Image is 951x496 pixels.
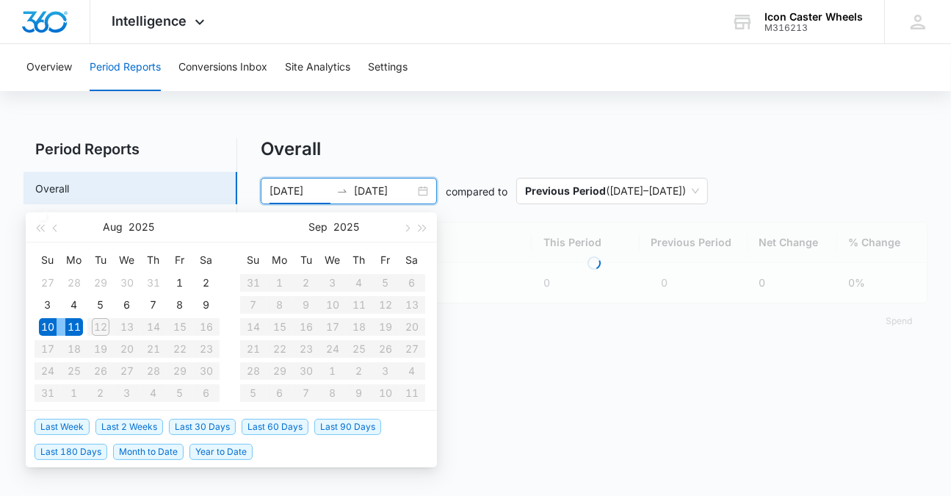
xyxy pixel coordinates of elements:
h2: Period Reports [23,138,237,160]
th: Tu [87,248,114,272]
span: ( [DATE] – [DATE] ) [525,179,699,204]
button: 2025 [334,212,360,242]
td: 2025-07-27 [35,272,61,294]
div: 29 [92,274,109,292]
td: 2025-07-28 [61,272,87,294]
span: Last 90 Days [314,419,381,435]
span: Year to Date [189,444,253,460]
td: 2025-08-02 [193,272,220,294]
div: 3 [39,296,57,314]
th: Th [346,248,372,272]
td: 2025-08-04 [61,294,87,316]
div: 5 [92,296,109,314]
button: Spend [872,303,928,339]
span: Last 180 Days [35,444,107,460]
th: Sa [399,248,425,272]
th: Th [140,248,167,272]
button: Aug [103,212,123,242]
td: 2025-08-03 [35,294,61,316]
th: Fr [372,248,399,272]
div: 31 [145,274,162,292]
td: 2025-08-01 [167,272,193,294]
div: 30 [118,274,136,292]
td: 2025-08-07 [140,294,167,316]
span: swap-right [336,185,348,197]
button: Overview [26,44,72,91]
input: End date [354,183,415,199]
td: 2025-07-30 [114,272,140,294]
td: 2025-07-31 [140,272,167,294]
a: Overall [35,181,69,196]
button: Sep [309,212,328,242]
td: 2025-07-29 [87,272,114,294]
button: Period Reports [90,44,161,91]
div: 28 [65,274,83,292]
div: 10 [39,318,57,336]
p: compared to [446,184,507,199]
th: Fr [167,248,193,272]
td: 2025-08-10 [35,316,61,338]
span: Month to Date [113,444,184,460]
th: Sa [193,248,220,272]
div: 7 [145,296,162,314]
th: Su [35,248,61,272]
button: 2025 [129,212,154,242]
td: 2025-08-05 [87,294,114,316]
td: 2025-08-08 [167,294,193,316]
td: 2025-08-09 [193,294,220,316]
div: account name [764,11,863,23]
th: Su [240,248,267,272]
span: Last 2 Weeks [95,419,163,435]
th: We [319,248,346,272]
span: Last Week [35,419,90,435]
span: Last 30 Days [169,419,236,435]
th: We [114,248,140,272]
button: Conversions Inbox [178,44,267,91]
div: 27 [39,274,57,292]
td: 2025-08-06 [114,294,140,316]
input: Start date [270,183,330,199]
button: Site Analytics [285,44,350,91]
span: Last 60 Days [242,419,308,435]
h1: Overall [261,138,321,160]
div: 4 [65,296,83,314]
div: account id [764,23,863,33]
div: 2 [198,274,215,292]
div: 9 [198,296,215,314]
th: Mo [61,248,87,272]
div: 11 [65,318,83,336]
button: Settings [368,44,408,91]
th: Mo [267,248,293,272]
span: Intelligence [112,13,187,29]
span: to [336,185,348,197]
td: 2025-08-11 [61,316,87,338]
div: 1 [171,274,189,292]
p: Previous Period [525,184,606,197]
th: Tu [293,248,319,272]
div: 6 [118,296,136,314]
div: 8 [171,296,189,314]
